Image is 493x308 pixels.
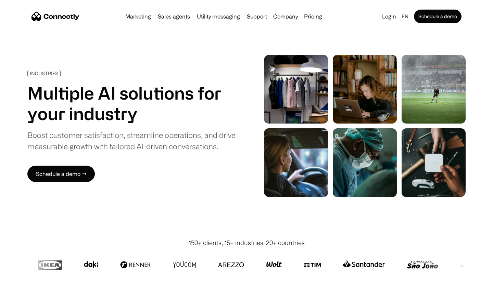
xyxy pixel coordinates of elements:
a: Sales agents [155,14,193,19]
a: Utility messaging [194,14,243,19]
div: en [402,12,408,21]
a: Schedule a demo [414,10,462,23]
div: 150+ clients, 15+ industries, 20+ countries [189,238,305,247]
h1: Multiple AI solutions for your industry [27,83,236,124]
a: Login [379,12,399,21]
div: INDUSTRIES [30,71,58,76]
a: Support [244,14,270,19]
ul: Language list [14,296,41,306]
a: Marketing [123,14,154,19]
div: Company [273,12,298,21]
div: Boost customer satisfaction, streamline operations, and drive measurable growth with tailored AI-... [27,129,236,152]
a: Pricing [301,14,325,19]
a: Schedule a demo → [27,166,95,182]
aside: Language selected: English [7,295,41,306]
